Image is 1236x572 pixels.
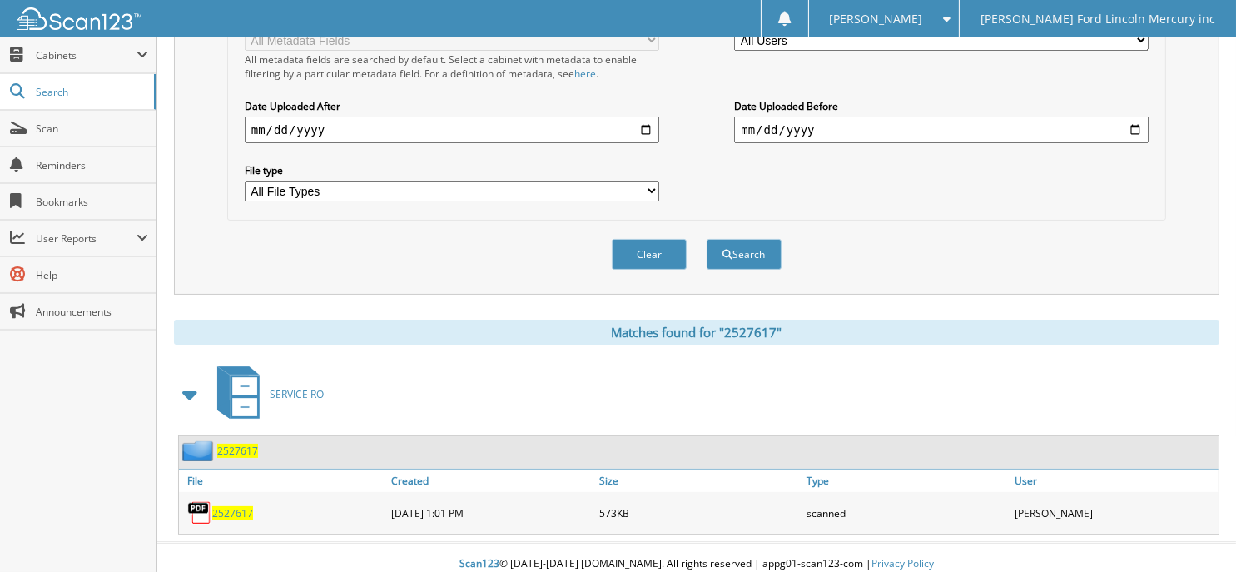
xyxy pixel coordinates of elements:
div: All metadata fields are searched by default. Select a cabinet with metadata to enable filtering b... [245,52,659,81]
div: [DATE] 1:01 PM [387,496,595,530]
a: here [574,67,596,81]
a: SERVICE RO [207,361,324,427]
span: SERVICE RO [270,387,324,401]
label: File type [245,163,659,177]
span: Help [36,268,148,282]
a: Created [387,470,595,492]
span: Search [36,85,146,99]
a: File [179,470,387,492]
span: Announcements [36,305,148,319]
img: PDF.png [187,500,212,525]
iframe: Chat Widget [1153,492,1236,572]
input: start [245,117,659,143]
span: User Reports [36,231,137,246]
a: Privacy Policy [871,556,934,570]
img: folder2.png [182,440,217,461]
div: [PERSON_NAME] [1010,496,1219,530]
span: Bookmarks [36,195,148,209]
a: Type [802,470,1010,492]
span: Reminders [36,158,148,172]
a: 2527617 [217,444,258,458]
span: Scan123 [459,556,499,570]
div: 573KB [595,496,803,530]
button: Search [707,239,782,270]
div: Matches found for "2527617" [174,320,1219,345]
a: User [1010,470,1219,492]
span: [PERSON_NAME] [829,14,922,24]
label: Date Uploaded After [245,99,659,113]
input: end [734,117,1149,143]
label: Date Uploaded Before [734,99,1149,113]
a: 2527617 [212,506,253,520]
button: Clear [612,239,687,270]
div: scanned [802,496,1010,530]
span: Cabinets [36,48,137,62]
span: Scan [36,122,148,136]
span: [PERSON_NAME] Ford Lincoln Mercury inc [980,14,1215,24]
a: Size [595,470,803,492]
img: scan123-logo-white.svg [17,7,141,30]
